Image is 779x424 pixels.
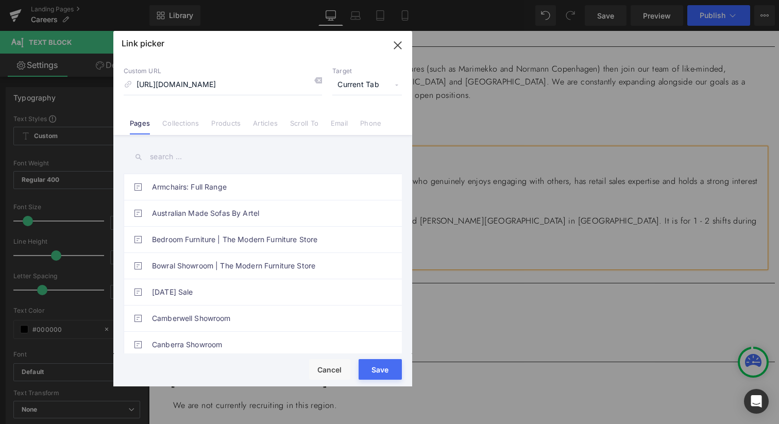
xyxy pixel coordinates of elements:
a: Bedroom Furniture | The Modern Furniture Store [152,227,379,252]
p: This casual position is based at both our [GEOGRAPHIC_DATA] and [PERSON_NAME][GEOGRAPHIC_DATA] in... [24,183,617,210]
a: view and apply via our job listing here [46,224,184,235]
a: Phone [360,119,381,134]
h2: [GEOGRAPHIC_DATA] [21,342,617,368]
a: Armchairs: Full Range [152,174,379,200]
p: We are not currently recruiting in this region. [24,289,617,302]
a: Scroll To [290,119,318,134]
div: Open Intercom Messenger [744,389,769,414]
p: Custom URL [124,67,322,75]
button: Cancel [309,359,350,380]
h2: [GEOGRAPHIC_DATA] [21,263,617,289]
a: Collections [162,119,199,134]
p: If you love high-quality, Scandinavian design furniture and homewares (such as Marimekko and Norm... [24,31,617,71]
p: Please . [24,223,617,236]
input: search ... [124,145,402,168]
div: We are not currently recruiting in this region. [24,368,617,392]
h2: [GEOGRAPHIC_DATA] [21,91,617,117]
a: Articles [253,119,278,134]
u: Casual Sales Assistant [24,118,110,130]
a: Australian Made Sofas By Artel [152,200,379,226]
p: We are looking for someone with a warm and friendly disposition who genuinely enjoys engaging wit... [24,144,617,170]
a: Email [331,119,348,134]
p: Target [332,67,402,75]
span: Current Tab [332,75,402,95]
a: Camberwell Showroom [152,306,379,331]
a: Bowral Showroom | The Modern Furniture Store [152,253,379,279]
a: Pages [130,119,150,134]
p: Link picker [122,38,164,48]
a: Canberra Showroom [152,332,379,358]
button: Save [359,359,402,380]
a: Products [211,119,241,134]
input: https://gempages.net [124,75,322,95]
a: [DATE] Sale [152,279,379,305]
